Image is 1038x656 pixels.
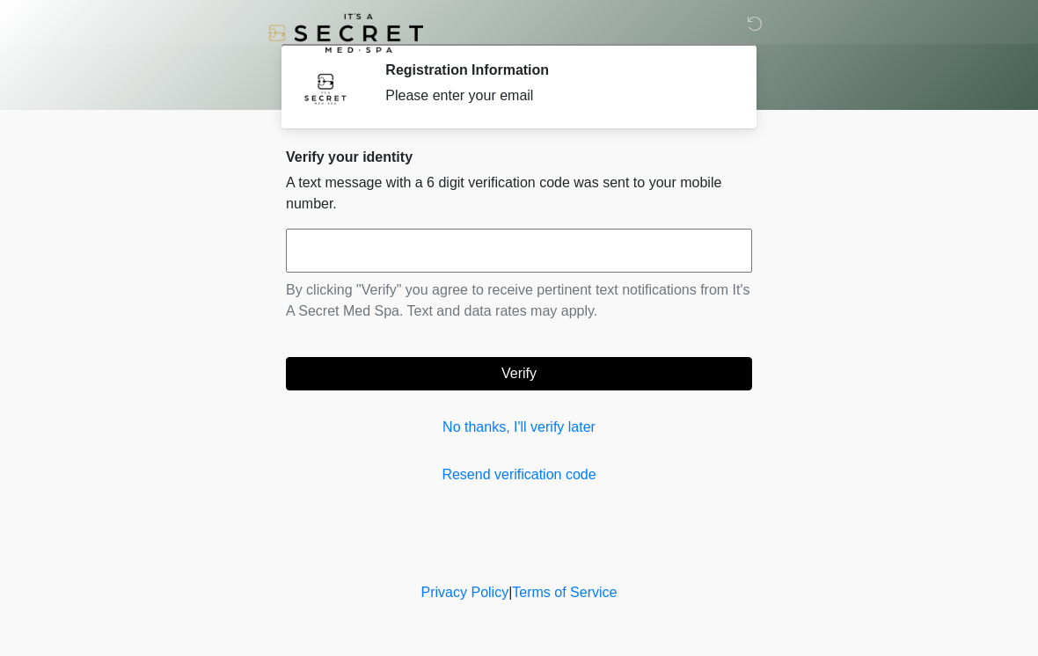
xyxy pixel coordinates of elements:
a: No thanks, I'll verify later [286,417,752,438]
a: | [508,585,512,600]
img: It's A Secret Med Spa Logo [268,13,423,53]
a: Terms of Service [512,585,617,600]
button: Verify [286,357,752,390]
h2: Verify your identity [286,149,752,165]
h2: Registration Information [385,62,726,78]
a: Privacy Policy [421,585,509,600]
p: A text message with a 6 digit verification code was sent to your mobile number. [286,172,752,215]
p: By clicking "Verify" you agree to receive pertinent text notifications from It's A Secret Med Spa... [286,280,752,322]
div: Please enter your email [385,85,726,106]
a: Resend verification code [286,464,752,485]
img: Agent Avatar [299,62,352,114]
